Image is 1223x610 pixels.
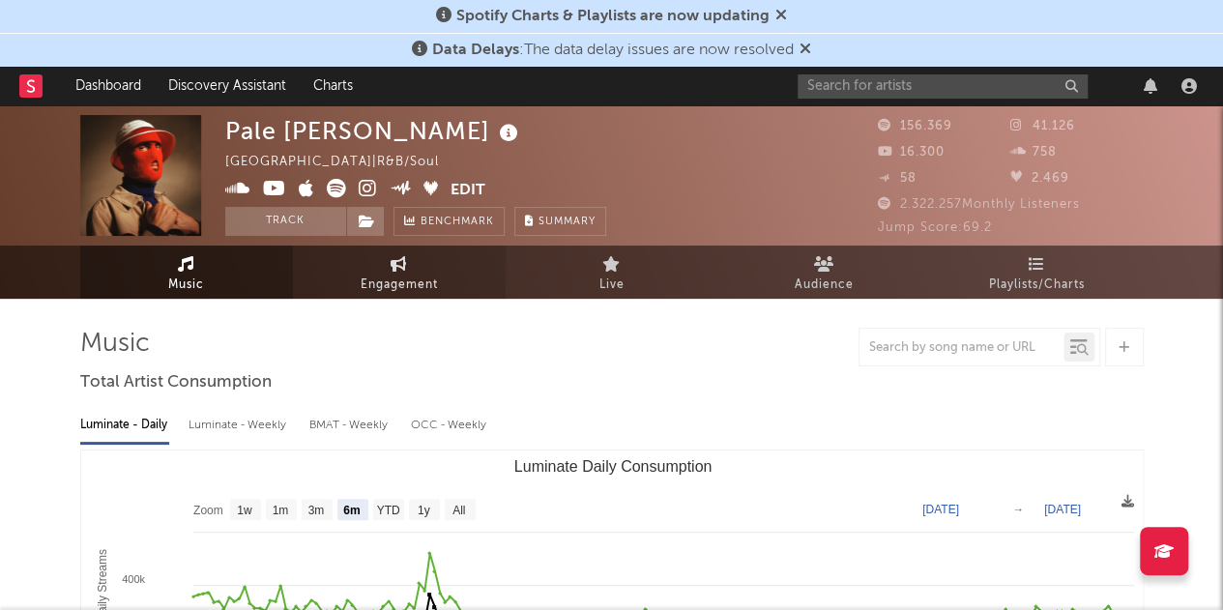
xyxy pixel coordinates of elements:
span: Data Delays [432,43,519,58]
a: Engagement [293,246,506,299]
a: Benchmark [393,207,505,236]
span: : The data delay issues are now resolved [432,43,794,58]
text: 1w [237,504,252,517]
text: Luminate Daily Consumption [513,458,712,475]
span: Total Artist Consumption [80,371,272,394]
span: Jump Score: 69.2 [878,221,992,234]
span: Playlists/Charts [989,274,1085,297]
span: 758 [1010,146,1057,159]
text: 6m [343,504,360,517]
input: Search by song name or URL [859,340,1063,356]
div: [GEOGRAPHIC_DATA] | R&B/Soul [225,151,461,174]
text: All [452,504,465,517]
button: Summary [514,207,606,236]
text: 400k [122,573,145,585]
text: 1m [272,504,288,517]
span: Benchmark [421,211,494,234]
span: Summary [539,217,596,227]
a: Charts [300,67,366,105]
span: Dismiss [775,9,787,24]
a: Playlists/Charts [931,246,1144,299]
span: 58 [878,172,917,185]
div: Pale [PERSON_NAME] [225,115,523,147]
div: OCC - Weekly [411,409,488,442]
a: Audience [718,246,931,299]
a: Dashboard [62,67,155,105]
span: Dismiss [800,43,811,58]
span: 156.369 [878,120,952,132]
a: Discovery Assistant [155,67,300,105]
span: 16.300 [878,146,945,159]
span: Music [168,274,204,297]
div: Luminate - Weekly [189,409,290,442]
text: YTD [376,504,399,517]
button: Track [225,207,346,236]
text: → [1012,503,1024,516]
span: Live [599,274,625,297]
button: Edit [451,179,485,203]
span: 2.469 [1010,172,1069,185]
span: Engagement [361,274,438,297]
div: Luminate - Daily [80,409,169,442]
input: Search for artists [798,74,1088,99]
a: Music [80,246,293,299]
text: 1y [417,504,429,517]
text: [DATE] [1044,503,1081,516]
span: Audience [795,274,854,297]
text: 3m [307,504,324,517]
text: [DATE] [922,503,959,516]
span: 41.126 [1010,120,1075,132]
span: Spotify Charts & Playlists are now updating [456,9,770,24]
div: BMAT - Weekly [309,409,392,442]
text: Zoom [193,504,223,517]
a: Live [506,246,718,299]
span: 2.322.257 Monthly Listeners [878,198,1080,211]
